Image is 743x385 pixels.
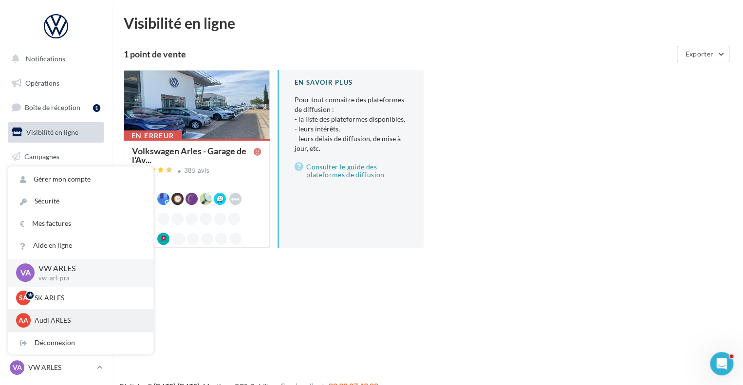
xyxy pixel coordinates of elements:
li: - leurs délais de diffusion, de mise à jour, etc. [295,134,408,153]
span: Volkswagen Arles - Garage de l'Av... [132,147,254,164]
div: En savoir plus [295,78,408,87]
p: Audi ARLES [35,315,142,325]
p: VW ARLES [28,363,93,372]
a: Médiathèque [6,195,106,215]
div: Déconnexion [8,332,153,354]
a: Sécurité [8,190,153,212]
a: Contacts [6,170,106,191]
span: VA [13,363,22,372]
button: Notifications [6,49,102,69]
a: Visibilité en ligne [6,122,106,143]
span: Visibilité en ligne [26,128,78,136]
a: Aide en ligne [8,235,153,257]
span: Opérations [25,79,59,87]
a: VA VW ARLES [8,358,104,377]
a: Consulter le guide des plateformes de diffusion [295,161,408,181]
button: Exporter [677,46,729,62]
div: En erreur [124,130,182,141]
a: Boîte de réception1 [6,97,106,118]
a: Gérer mon compte [8,168,153,190]
a: Calendrier [6,219,106,239]
a: Campagnes [6,147,106,167]
span: Boîte de réception [25,103,80,111]
a: 385 avis [132,165,261,177]
span: Exporter [685,50,713,58]
div: 1 point de vente [124,50,673,58]
div: Visibilité en ligne [124,16,731,30]
span: Notifications [26,55,65,63]
p: VW ARLES [38,263,138,274]
p: SK ARLES [35,293,142,303]
a: Mes factures [8,213,153,235]
span: VA [20,267,31,278]
iframe: Intercom live chat [710,352,733,375]
div: 1 [93,104,100,112]
a: ASSETS PERSONNALISABLES [6,243,106,272]
a: Opérations [6,73,106,93]
li: - leurs intérêts, [295,124,408,134]
li: - la liste des plateformes disponibles, [295,114,408,124]
span: SA [19,293,28,303]
span: AA [19,315,28,325]
p: Pour tout connaître des plateformes de diffusion : [295,95,408,153]
span: Campagnes [24,152,59,160]
p: vw-arl-pra [38,274,138,283]
div: 385 avis [184,167,210,174]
